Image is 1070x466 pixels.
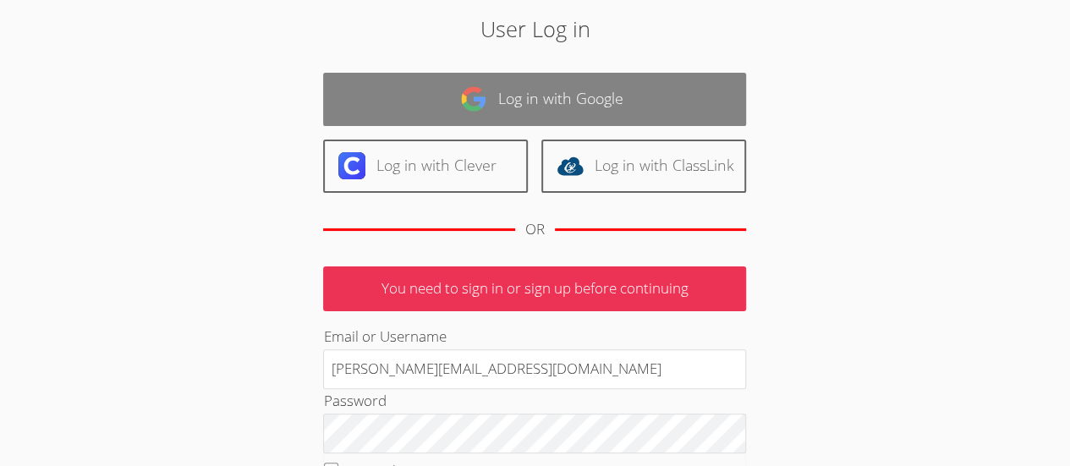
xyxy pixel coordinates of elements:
[323,391,386,410] label: Password
[323,326,446,346] label: Email or Username
[338,152,365,179] img: clever-logo-6eab21bc6e7a338710f1a6ff85c0baf02591cd810cc4098c63d3a4b26e2feb20.svg
[323,140,528,193] a: Log in with Clever
[323,73,746,126] a: Log in with Google
[525,217,545,242] div: OR
[541,140,746,193] a: Log in with ClassLink
[323,266,746,311] p: You need to sign in or sign up before continuing
[557,152,584,179] img: classlink-logo-d6bb404cc1216ec64c9a2012d9dc4662098be43eaf13dc465df04b49fa7ab582.svg
[460,85,487,112] img: google-logo-50288ca7cdecda66e5e0955fdab243c47b7ad437acaf1139b6f446037453330a.svg
[246,13,824,45] h2: User Log in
